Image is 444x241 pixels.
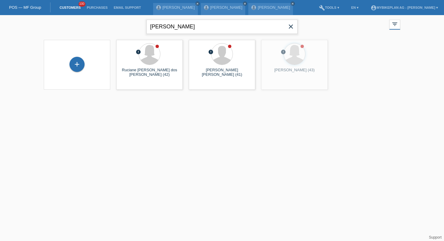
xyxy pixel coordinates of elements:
[258,5,290,10] a: [PERSON_NAME]
[84,6,111,9] a: Purchases
[195,2,200,6] a: close
[368,6,441,9] a: account_circleMybikeplan AG - [PERSON_NAME] ▾
[56,6,84,9] a: Customers
[371,5,377,11] i: account_circle
[281,49,286,55] i: error
[136,49,141,56] div: unconfirmed, pending
[281,49,286,56] div: unconfirmed, pending
[146,20,298,34] input: Search...
[316,6,342,9] a: buildTools ▾
[70,59,84,69] div: Add customer
[291,2,294,5] i: close
[266,68,323,77] div: [PERSON_NAME] (43)
[196,2,199,5] i: close
[9,5,41,10] a: POS — MF Group
[319,5,325,11] i: build
[208,49,214,56] div: unconfirmed, pending
[136,49,141,55] i: error
[291,2,295,6] a: close
[391,21,398,27] i: filter_list
[287,23,294,30] i: close
[243,2,247,6] a: close
[208,49,214,55] i: error
[162,5,195,10] a: [PERSON_NAME]
[210,5,243,10] a: [PERSON_NAME]
[121,68,178,77] div: Ruciane [PERSON_NAME] dos [PERSON_NAME] (42)
[348,6,362,9] a: EN ▾
[243,2,246,5] i: close
[429,235,442,239] a: Support
[79,2,86,7] span: 100
[111,6,144,9] a: Email Support
[194,68,250,77] div: [PERSON_NAME] [PERSON_NAME] (41)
